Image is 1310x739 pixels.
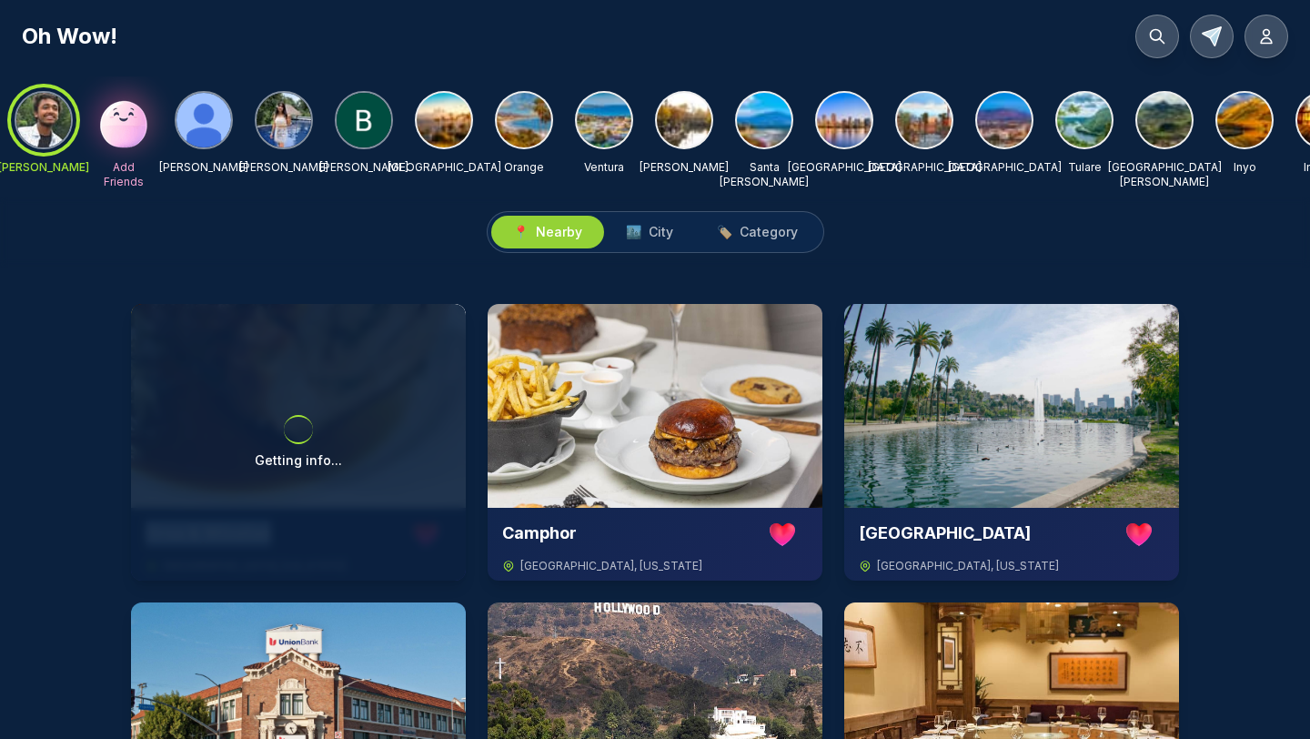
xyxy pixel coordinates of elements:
p: Inyo [1234,160,1256,175]
p: [PERSON_NAME] [319,160,408,175]
img: Ventura [577,93,631,147]
span: 📍 [513,223,529,241]
img: San Diego [817,93,872,147]
img: Riverside [977,93,1032,147]
span: Getting info... [255,451,342,470]
p: [GEOGRAPHIC_DATA] [788,160,902,175]
p: [PERSON_NAME] [239,160,328,175]
img: San Bernardino [897,93,952,147]
img: Inyo [1217,93,1272,147]
p: [GEOGRAPHIC_DATA] [868,160,982,175]
img: Tulare [1057,93,1112,147]
img: Camphor [488,304,822,508]
span: [GEOGRAPHIC_DATA] , [US_STATE] [877,559,1059,573]
button: 🏷️Category [695,216,820,248]
span: 🏙️ [626,223,641,241]
p: [GEOGRAPHIC_DATA][PERSON_NAME] [1108,160,1222,189]
img: Los Angeles [417,93,471,147]
img: Add Friends [95,91,153,149]
h1: Oh Wow! [22,22,117,51]
p: Tulare [1068,160,1102,175]
img: Brendan Delumpa [337,93,391,147]
p: [GEOGRAPHIC_DATA] [948,160,1062,175]
button: 📍Nearby [491,216,604,248]
h3: [GEOGRAPHIC_DATA] [859,521,1113,546]
span: City [649,223,673,241]
p: [GEOGRAPHIC_DATA] [388,160,501,175]
p: Santa [PERSON_NAME] [720,160,809,189]
p: [PERSON_NAME] [159,160,248,175]
img: San Luis Obispo [1137,93,1192,147]
h3: Camphor [502,521,757,546]
span: [GEOGRAPHIC_DATA] , [US_STATE] [520,559,702,573]
img: Orange [497,93,551,147]
img: Santa Barbara [737,93,791,147]
p: Orange [504,160,544,175]
p: Ventura [584,160,624,175]
img: Khushi Kasturiya [257,93,311,147]
img: Kern [657,93,711,147]
img: Orsa & Winston [131,304,466,508]
span: Category [740,223,798,241]
p: Add Friends [95,160,153,189]
img: Matthew Miller [176,93,231,147]
span: Nearby [536,223,582,241]
span: 🏷️ [717,223,732,241]
button: 🏙️City [604,216,695,248]
img: Echo Park Lake [844,304,1179,508]
p: [PERSON_NAME] [640,160,729,175]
